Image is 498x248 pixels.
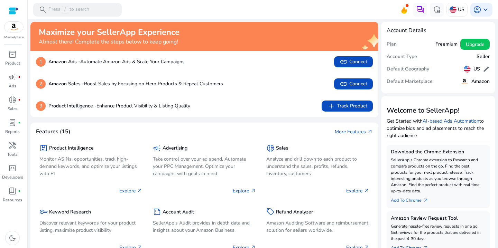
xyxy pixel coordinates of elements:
[391,157,486,194] p: SellerApp's Chrome extension to Research and compare products on the go. Find the best products f...
[387,54,417,60] h5: Account Type
[3,197,22,203] p: Resources
[435,41,458,47] h5: Freemium
[266,208,275,216] span: sell
[8,106,18,112] p: Sales
[460,39,490,50] button: Upgrade
[163,145,187,151] h5: Advertising
[8,164,17,172] span: code_blocks
[39,144,48,152] span: package
[39,219,142,234] p: Discover relevant keywords for your product listing, maximize product visibility
[163,209,194,215] h5: Account Audit
[340,58,367,66] span: Connect
[266,144,275,152] span: donut_small
[387,117,490,139] p: Get Started with to optimize bids and ad placements to reach the right audience
[464,66,471,73] img: us.svg
[36,128,70,135] h4: Features (15)
[48,58,80,65] b: Amazon Ads -
[471,79,490,85] h5: Amazon
[8,118,17,127] span: lab_profile
[250,188,256,193] span: arrow_outward
[8,96,17,104] span: donut_small
[48,80,223,87] p: Boost Sales by Focusing on Hero Products & Repeat Customers
[430,3,444,17] button: admin_panel_settings
[39,155,142,177] p: Monitor ASINs, opportunities, track high-demand keywords, and optimize your listings with PI
[233,187,256,194] p: Explore
[36,57,46,67] p: 1
[119,187,142,194] p: Explore
[48,103,96,109] b: Product Intelligence -
[391,149,486,155] h5: Download the Chrome Extension
[18,76,21,78] span: fiber_manual_record
[9,83,16,89] p: Ads
[8,187,17,195] span: book_4
[39,27,179,37] h2: Maximize your SellerApp Experience
[391,194,434,204] a: Add To Chrome
[473,6,481,14] span: account_circle
[387,79,433,85] h5: Default Marketplace
[276,145,288,151] h5: Sales
[7,151,18,158] p: Tools
[387,106,490,115] h3: Welcome to SellerApp!
[458,3,464,16] p: US
[49,209,91,215] h5: Keyword Research
[39,208,48,216] span: key
[391,223,486,242] p: Generate hassle-free review requests in one go. Get reviews for the products that are delivered i...
[483,66,490,73] span: edit
[266,155,369,177] p: Analyze and drill down to each product to understand the sales, profits, refunds, inventory, cust...
[364,188,369,193] span: arrow_outward
[49,145,94,151] h5: Product Intelligence
[423,118,479,124] a: AI-based Ads Automation
[18,98,21,101] span: fiber_manual_record
[8,73,17,81] span: campaign
[481,6,490,14] span: keyboard_arrow_down
[48,6,89,13] p: Press to search
[266,219,369,234] p: Amazon Auditing Software and reimbursement solution for sellers worldwide.
[276,209,313,215] h5: Refund Analyzer
[433,6,441,14] span: admin_panel_settings
[423,198,428,203] span: arrow_outward
[48,80,84,87] b: Amazon Sales -
[346,187,369,194] p: Explore
[39,39,179,45] h4: Almost there! Complete the steps below to keep going!
[327,102,367,110] span: Track Product
[340,58,348,66] span: link
[153,219,256,234] p: SellerApp's Audit provides in depth data and insights about your Amazon Business.
[334,56,373,67] button: linkConnect
[48,58,185,65] p: Automate Amazon Ads & Scale Your Campaigns
[340,80,367,88] span: Connect
[367,129,373,134] span: arrow_outward
[8,234,17,242] span: dark_mode
[340,80,348,88] span: link
[477,54,490,60] h5: Seller
[4,35,24,40] p: Marketplace
[5,128,20,135] p: Reports
[8,50,17,58] span: inventory_2
[18,121,21,124] span: fiber_manual_record
[334,78,373,89] button: linkConnect
[48,102,190,109] p: Enhance Product Visibility & Listing Quality
[387,66,429,72] h5: Default Geography
[8,141,17,150] span: handyman
[322,101,373,112] button: addTrack Product
[4,22,23,32] img: amazon.svg
[335,128,373,135] a: More Featuresarrow_outward
[466,41,484,48] span: Upgrade
[18,190,21,192] span: fiber_manual_record
[39,6,47,14] span: search
[391,216,486,221] h5: Amazon Review Request Tool
[327,102,335,110] span: add
[387,27,490,34] h4: Account Details
[36,79,46,89] p: 2
[473,66,480,72] h5: US
[450,6,456,13] img: us.svg
[460,77,469,86] img: amazon.svg
[387,41,397,47] h5: Plan
[2,174,23,180] p: Developers
[5,60,20,66] p: Product
[153,208,161,216] span: summarize
[153,155,256,177] p: Take control over your ad spend, Automate your PPC Management, Optimize your campaigns with goals...
[62,6,68,13] span: /
[137,188,142,193] span: arrow_outward
[153,144,161,152] span: campaign
[36,101,46,111] p: 3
